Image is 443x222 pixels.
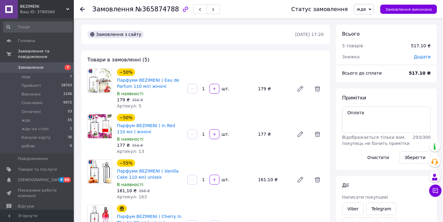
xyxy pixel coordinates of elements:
div: 161.10 ₴ [256,175,292,184]
span: жде на столі [22,126,49,132]
span: В наявності [117,182,143,187]
div: 177 ₴ [256,130,292,138]
span: Видалити [311,128,324,140]
input: Пошук [3,21,73,33]
span: 2106 [63,92,72,97]
span: Замовлення [18,65,43,70]
a: Парфум BEZIMENI ( In Red 110 мл ) жіночі [117,123,175,134]
span: Прийняті [22,83,41,88]
div: Ваш ID: 3780560 [20,9,74,15]
div: Статус замовлення [291,6,348,12]
span: Замовлення [92,6,134,13]
time: [DATE] 17:20 [295,32,324,37]
div: шт. [220,86,230,92]
div: шт. [220,177,230,183]
span: №365874788 [135,6,179,13]
span: жде [22,118,30,123]
span: Показники роботи компанії [18,188,57,199]
a: Парфуми BEZIMENI ( Eau de Parfum 110 мл) жіночі [117,78,179,89]
span: 1 [70,126,72,132]
span: 293 / 300 [413,135,431,140]
span: Написати покупцеві [342,195,388,200]
a: Редагувати [294,83,306,95]
span: 7 [70,74,72,80]
img: Парфуми BEZIMENI ( Vanilla Cake 110 мл) unisex [88,160,112,184]
span: Всього [342,31,360,37]
img: Парфум BEZIMENI ( In Red 110 мл ) жіночі [88,114,112,138]
span: 5 товарів [342,43,363,48]
span: Кинули карту [22,135,50,140]
span: Всього до сплати [342,71,382,76]
span: Головна [18,38,35,44]
div: 179 ₴ [256,84,292,93]
span: Оплачені [22,109,41,115]
span: 177 ₴ [117,143,130,148]
span: 53 [68,109,72,115]
a: Редагувати [294,128,306,140]
span: 161,10 ₴ [117,188,137,193]
textarea: Оплата [342,107,431,133]
div: 517.10 ₴ [411,43,431,49]
span: Додати [414,54,431,59]
span: Видалити [311,173,324,186]
span: 354 ₴ [132,143,143,148]
span: Нові [22,74,30,80]
span: Відображається тільки вам, покупець не бачить примітки [342,135,409,146]
b: 517.10 ₴ [409,71,431,76]
span: Замовлення та повідомлення [18,49,74,60]
span: 60 [64,177,71,182]
span: Видалити [311,83,324,95]
div: шт. [220,131,230,137]
span: 6972 [63,100,72,106]
div: Замовлення з сайту [87,31,144,38]
span: 7 [65,65,71,70]
a: Telegram [366,203,396,215]
button: Очистити [362,151,394,164]
span: Виконані [22,92,41,97]
div: Повернутися назад [80,6,85,12]
button: Замовлення виконано [380,5,437,14]
span: Товари та послуги [18,167,57,172]
span: 179 ₴ [117,97,130,102]
span: 36 [68,135,72,140]
span: жде [357,7,366,12]
a: Viber [342,203,364,215]
span: Відгуки [18,204,34,209]
a: Редагувати [294,173,306,186]
span: [DEMOGRAPHIC_DATA] [18,177,63,183]
span: BEZIMENI [20,4,66,9]
span: В наявності [117,91,143,96]
span: Повідомлення [18,156,48,162]
span: 28703 [61,83,72,88]
span: 358 ₴ [139,189,150,193]
span: В наявності [117,137,143,142]
span: 4 [59,177,64,182]
span: 0 [70,143,72,149]
div: −50% [117,68,135,76]
span: Замовлення виконано [385,7,432,12]
span: Артикул: 163 [117,194,147,199]
span: Примітки [342,95,366,101]
a: Парфуми BEZIMENI ( Vanilla Cake 110 мл) unisex [117,169,179,180]
span: Товари в замовленні (5) [87,57,150,63]
span: Артикул: 13 [117,149,144,154]
div: −50% [117,114,135,121]
span: Артикул: 5 [117,103,141,108]
span: 358 ₴ [132,98,143,102]
span: Знижка [342,54,360,59]
span: 55 [68,118,72,123]
button: Чат з покупцем [429,185,441,197]
span: роблю [22,143,35,149]
span: Дії [342,182,349,188]
button: Зберегти [399,151,431,164]
span: Скасовані [22,100,42,106]
div: −55% [117,159,135,167]
img: Парфуми BEZIMENI ( Eau de Parfum 110 мл) жіночі [88,69,112,93]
